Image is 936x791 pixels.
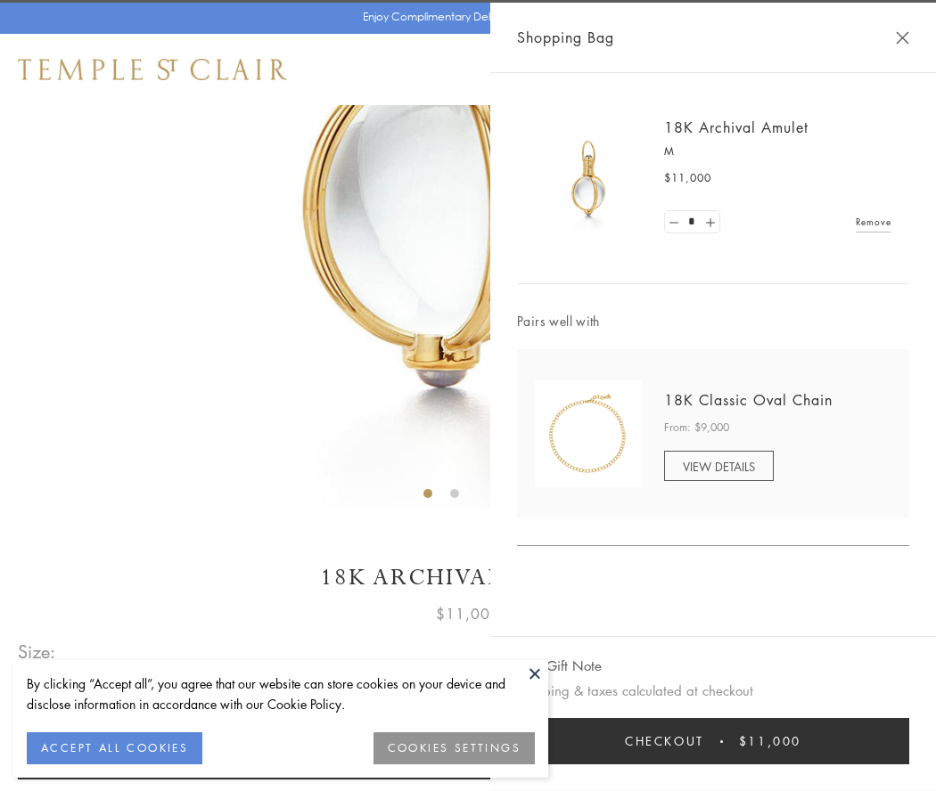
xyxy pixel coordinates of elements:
[664,451,774,481] a: VIEW DETAILS
[664,143,891,160] p: M
[664,390,833,410] a: 18K Classic Oval Chain
[896,31,909,45] button: Close Shopping Bag
[27,673,535,714] div: By clicking “Accept all”, you agree that our website can store cookies on your device and disclos...
[701,211,718,233] a: Set quantity to 2
[517,26,614,49] span: Shopping Bag
[18,59,287,80] img: Temple St. Clair
[27,732,202,764] button: ACCEPT ALL COOKIES
[18,562,918,593] h1: 18K Archival Amulet
[664,118,809,137] a: 18K Archival Amulet
[739,731,801,751] span: $11,000
[856,212,891,232] a: Remove
[517,680,909,702] p: Shipping & taxes calculated at checkout
[664,169,711,187] span: $11,000
[363,8,565,26] p: Enjoy Complimentary Delivery & Returns
[517,718,909,764] button: Checkout $11,000
[665,211,683,233] a: Set quantity to 0
[436,602,500,625] span: $11,000
[517,655,602,677] button: Add Gift Note
[535,125,642,232] img: 18K Archival Amulet
[374,732,535,764] button: COOKIES SETTINGS
[683,458,755,475] span: VIEW DETAILS
[625,731,704,751] span: Checkout
[535,380,642,487] img: N88865-OV18
[18,637,57,666] span: Size:
[517,311,909,331] span: Pairs well with
[664,419,729,436] span: From: $9,000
